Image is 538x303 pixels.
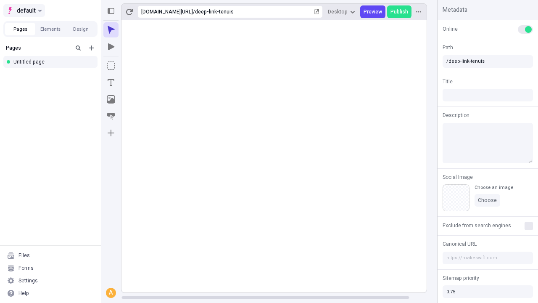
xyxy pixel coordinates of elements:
[18,290,29,297] div: Help
[18,265,34,271] div: Forms
[35,23,66,35] button: Elements
[3,4,45,17] button: Select site
[475,194,500,207] button: Choose
[478,197,497,204] span: Choose
[360,5,385,18] button: Preview
[443,25,458,33] span: Online
[103,75,119,90] button: Text
[87,43,97,53] button: Add new
[107,289,115,297] div: A
[6,45,70,51] div: Pages
[443,274,479,282] span: Sitemap priority
[141,8,193,15] div: [URL][DOMAIN_NAME]
[17,5,36,16] span: default
[18,252,30,259] div: Files
[443,112,469,119] span: Description
[387,5,411,18] button: Publish
[443,44,453,51] span: Path
[364,8,382,15] span: Preview
[13,58,91,65] div: Untitled page
[103,58,119,73] button: Box
[443,240,477,248] span: Canonical URL
[390,8,408,15] span: Publish
[475,184,513,191] div: Choose an image
[443,78,453,85] span: Title
[193,8,195,15] div: /
[195,8,312,15] div: deep-link-tenuis
[443,222,511,229] span: Exclude from search engines
[103,109,119,124] button: Button
[5,23,35,35] button: Pages
[328,8,348,15] span: Desktop
[66,23,96,35] button: Design
[324,5,359,18] button: Desktop
[103,92,119,107] button: Image
[18,277,38,284] div: Settings
[443,252,533,264] input: https://makeswift.com
[443,173,473,181] span: Social Image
